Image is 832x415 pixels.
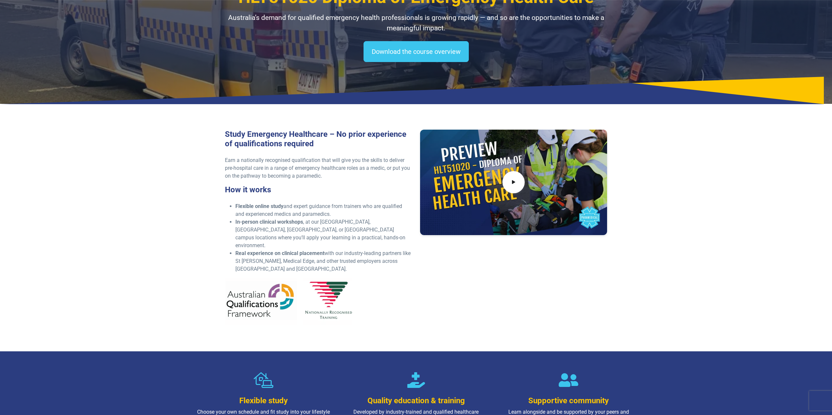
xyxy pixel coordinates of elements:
li: , at our [GEOGRAPHIC_DATA], [GEOGRAPHIC_DATA], [GEOGRAPHIC_DATA], or [GEOGRAPHIC_DATA] campus loc... [235,218,412,249]
p: Earn a nationally recognised qualification that will give you the skills to deliver pre-hospital ... [225,156,412,180]
strong: Flexible online study [235,203,283,209]
li: and expert guidance from trainers who are qualified and experienced medics and paramedics. [235,202,412,218]
h3: Study Emergency Healthcare – No prior experience of qualifications required [225,130,412,149]
strong: In-person clinical workshops [235,219,303,225]
p: Australia’s demand for qualified emergency health professionals is growing rapidly — and so are t... [225,13,607,33]
h3: Supportive community [501,396,636,406]
h3: How it works [225,185,412,195]
h3: Flexible study [196,396,331,406]
li: with our industry-leading partners like St [PERSON_NAME], Medical Edge, and other trusted employe... [235,249,412,273]
strong: Real experience on clinical placement [235,250,324,256]
a: Download the course overview [364,41,469,62]
h3: Quality education & training [349,396,483,406]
